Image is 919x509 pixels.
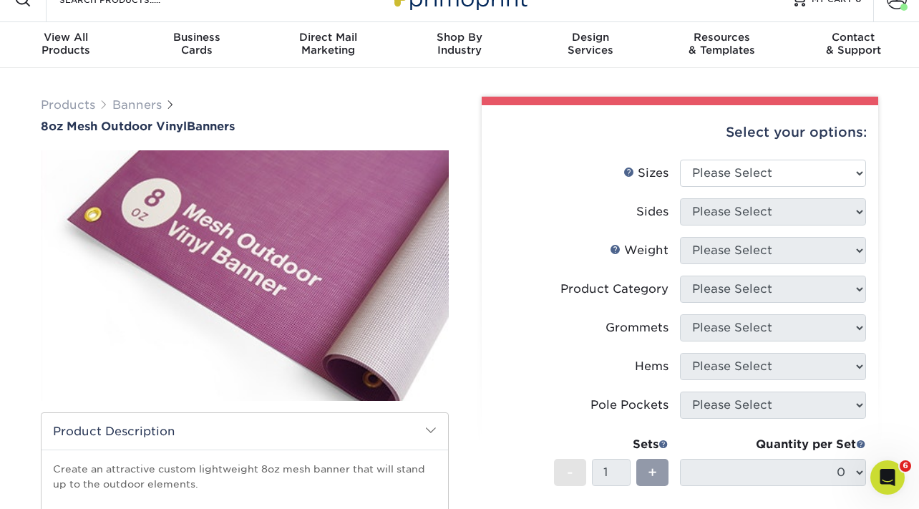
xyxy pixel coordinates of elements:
[900,460,911,472] span: 6
[648,462,657,483] span: +
[610,242,668,259] div: Weight
[41,120,449,133] h1: Banners
[635,358,668,375] div: Hems
[41,120,187,133] span: 8oz Mesh Outdoor Vinyl
[394,22,525,68] a: Shop ByIndustry
[870,460,905,495] iframe: Intercom live chat
[567,462,573,483] span: -
[525,31,656,44] span: Design
[263,31,394,57] div: Marketing
[656,22,787,68] a: Resources& Templates
[788,31,919,57] div: & Support
[788,22,919,68] a: Contact& Support
[554,436,668,453] div: Sets
[263,22,394,68] a: Direct MailMarketing
[394,31,525,57] div: Industry
[656,31,787,57] div: & Templates
[41,120,449,133] a: 8oz Mesh Outdoor VinylBanners
[394,31,525,44] span: Shop By
[131,22,262,68] a: BusinessCards
[606,319,668,336] div: Grommets
[636,203,668,220] div: Sides
[525,31,656,57] div: Services
[788,31,919,44] span: Contact
[263,31,394,44] span: Direct Mail
[131,31,262,57] div: Cards
[680,436,866,453] div: Quantity per Set
[590,397,668,414] div: Pole Pockets
[656,31,787,44] span: Resources
[131,31,262,44] span: Business
[560,281,668,298] div: Product Category
[41,98,95,112] a: Products
[525,22,656,68] a: DesignServices
[493,105,867,160] div: Select your options:
[112,98,162,112] a: Banners
[41,135,449,417] img: 8oz Mesh Outdoor Vinyl 01
[42,413,448,450] h2: Product Description
[623,165,668,182] div: Sizes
